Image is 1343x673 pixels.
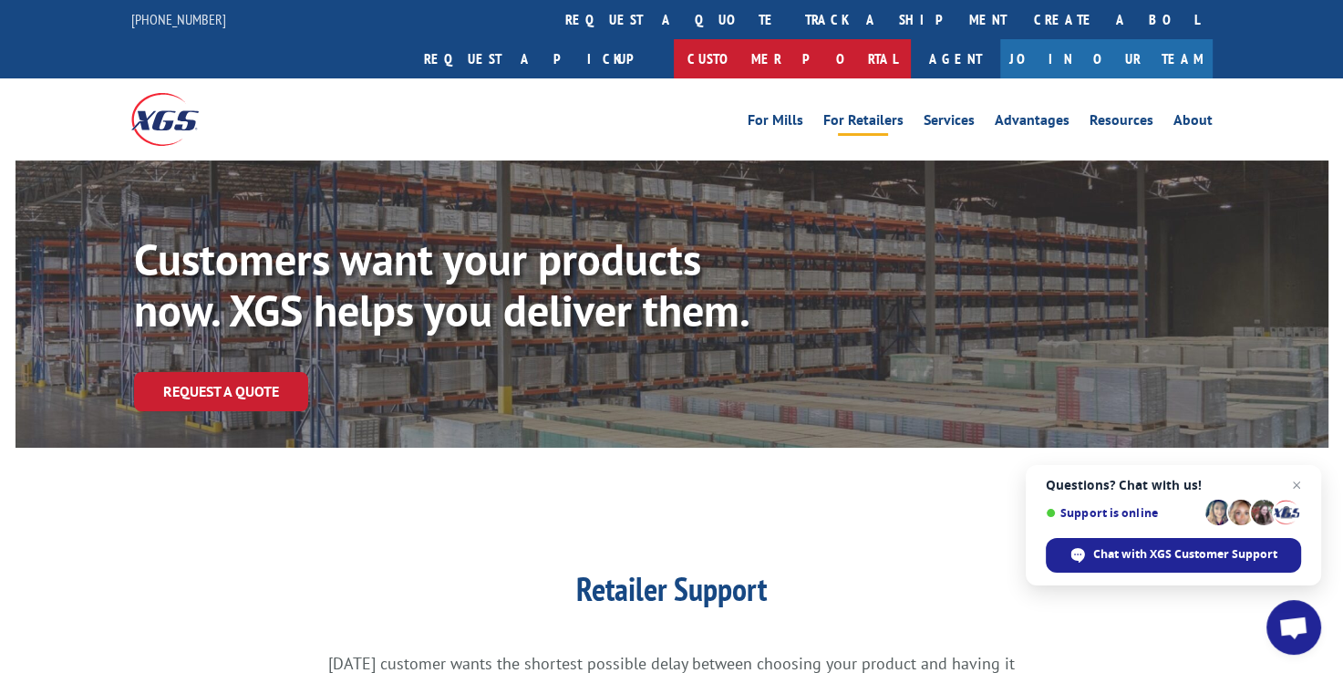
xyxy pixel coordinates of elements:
a: Customer Portal [674,39,911,78]
a: Join Our Team [1000,39,1213,78]
a: Advantages [995,113,1069,133]
span: Questions? Chat with us! [1046,478,1301,492]
a: Request a Quote [134,372,308,411]
div: Chat with XGS Customer Support [1046,538,1301,573]
a: Services [924,113,975,133]
a: Agent [911,39,1000,78]
a: [PHONE_NUMBER] [131,10,226,28]
a: For Retailers [823,113,904,133]
span: Support is online [1046,506,1199,520]
div: Open chat [1266,600,1321,655]
p: Customers want your products now. XGS helps you deliver them. [134,233,788,336]
a: Request a pickup [410,39,674,78]
h1: Retailer Support [307,573,1037,615]
a: For Mills [748,113,803,133]
span: Chat with XGS Customer Support [1093,546,1277,563]
a: About [1173,113,1213,133]
a: Resources [1090,113,1153,133]
span: Close chat [1286,474,1307,496]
